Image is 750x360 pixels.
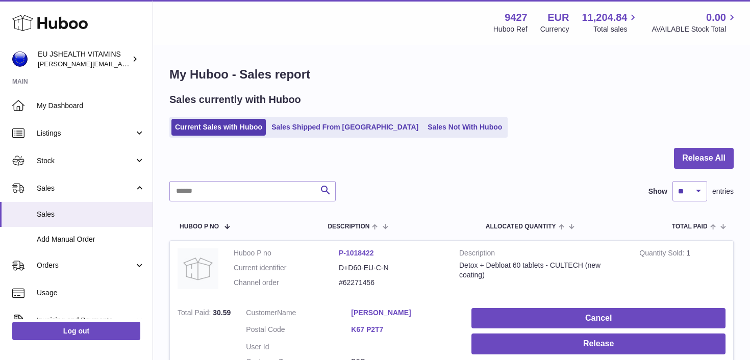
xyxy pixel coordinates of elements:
[593,24,639,34] span: Total sales
[234,278,339,288] dt: Channel order
[246,325,351,337] dt: Postal Code
[632,241,733,300] td: 1
[674,148,734,169] button: Release All
[424,119,506,136] a: Sales Not With Huboo
[328,223,369,230] span: Description
[171,119,266,136] a: Current Sales with Huboo
[12,322,140,340] a: Log out
[547,11,569,24] strong: EUR
[268,119,422,136] a: Sales Shipped From [GEOGRAPHIC_DATA]
[493,24,528,34] div: Huboo Ref
[37,261,134,270] span: Orders
[582,11,627,24] span: 11,204.84
[178,248,218,289] img: no-photo.jpg
[339,249,374,257] a: P-1018422
[246,342,351,352] dt: User Id
[38,60,205,68] span: [PERSON_NAME][EMAIL_ADDRESS][DOMAIN_NAME]
[37,184,134,193] span: Sales
[459,248,624,261] strong: Description
[339,263,444,273] dd: D+D60-EU-C-N
[37,128,134,138] span: Listings
[178,308,213,319] strong: Total Paid
[652,11,738,34] a: 0.00 AVAILABLE Stock Total
[169,93,301,107] h2: Sales currently with Huboo
[712,187,734,196] span: entries
[339,278,444,288] dd: #62271456
[652,24,738,34] span: AVAILABLE Stock Total
[351,325,456,335] a: K67 P2T7
[582,11,639,34] a: 11,204.84 Total sales
[37,101,145,111] span: My Dashboard
[471,308,726,329] button: Cancel
[648,187,667,196] label: Show
[471,333,726,354] button: Release
[37,316,134,325] span: Invoicing and Payments
[246,308,351,320] dt: Name
[540,24,569,34] div: Currency
[169,66,734,83] h1: My Huboo - Sales report
[246,308,277,317] span: Customer
[37,210,145,219] span: Sales
[639,249,686,260] strong: Quantity Sold
[459,261,624,280] div: Detox + Debloat 60 tablets - CULTECH (new coating)
[37,156,134,166] span: Stock
[12,52,28,67] img: laura@jessicasepel.com
[486,223,556,230] span: ALLOCATED Quantity
[213,308,231,317] span: 30.59
[180,223,219,230] span: Huboo P no
[234,248,339,258] dt: Huboo P no
[505,11,528,24] strong: 9427
[37,235,145,244] span: Add Manual Order
[38,49,130,69] div: EU JSHEALTH VITAMINS
[37,288,145,298] span: Usage
[672,223,708,230] span: Total paid
[234,263,339,273] dt: Current identifier
[706,11,726,24] span: 0.00
[351,308,456,318] a: [PERSON_NAME]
